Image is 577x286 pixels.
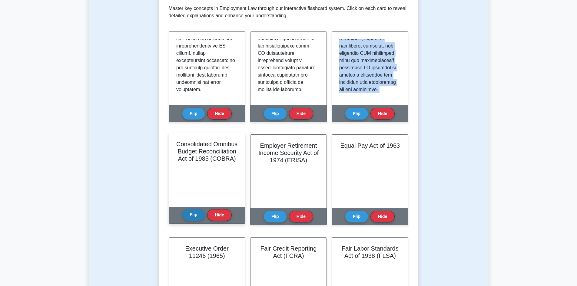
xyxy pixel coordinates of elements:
h2: Consolidated Omnibus Budget Reconciliation Act of 1985 (COBRA) [176,140,238,162]
button: Flip [345,211,368,222]
button: Flip [345,108,368,120]
button: Hide [370,211,395,222]
button: Flip [264,211,287,222]
button: Hide [207,108,231,120]
h2: Fair Labor Standards Act of 1938 (FLSA) [339,245,401,259]
p: Master key concepts in Employment Law through our interactive flashcard system. Click on each car... [169,5,409,19]
button: Hide [207,209,231,221]
button: Hide [289,108,313,120]
button: Hide [370,108,395,120]
h2: Employer Retirement Income Security Act of 1974 (ERISA) [258,142,319,164]
button: Flip [182,209,205,221]
button: Hide [289,211,313,222]
button: Flip [182,108,205,120]
h2: Fair Credit Reporting Act (FCRA) [258,245,319,259]
h2: Executive Order 11246 (1965) [176,245,238,259]
h2: Equal Pay Act of 1963 [339,142,401,149]
button: Flip [264,108,287,120]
